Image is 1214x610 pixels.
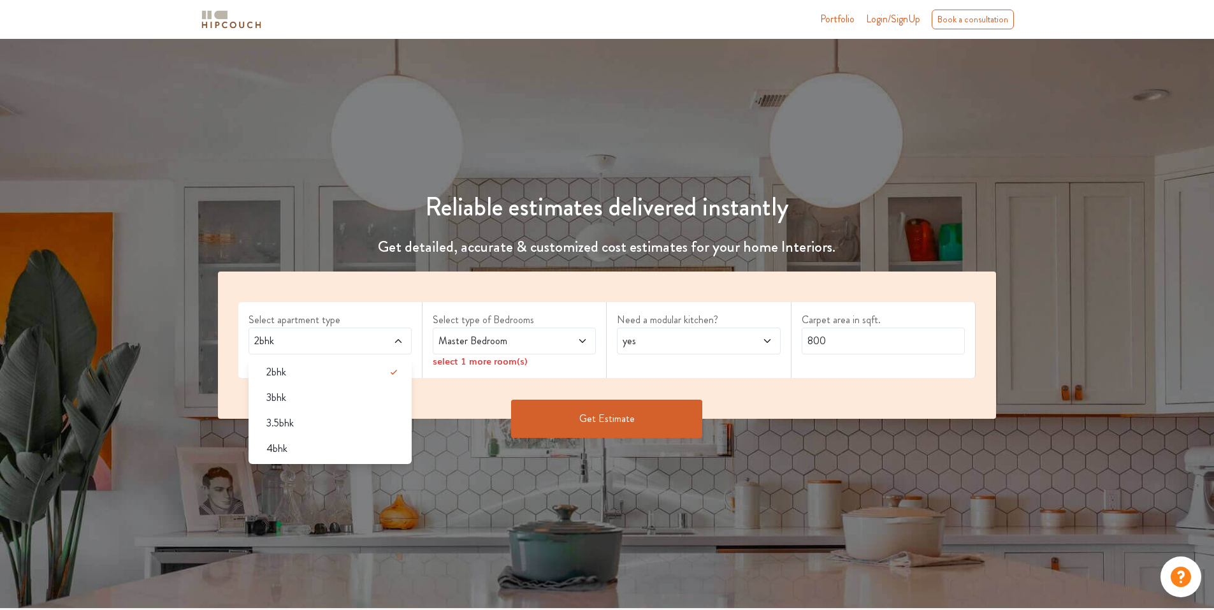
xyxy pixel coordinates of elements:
[932,10,1014,29] div: Book a consultation
[617,312,780,328] label: Need a modular kitchen?
[249,312,412,328] label: Select apartment type
[252,333,366,349] span: 2bhk
[436,333,550,349] span: Master Bedroom
[620,333,734,349] span: yes
[266,441,287,456] span: 4bhk
[199,8,263,31] img: logo-horizontal.svg
[802,328,965,354] input: Enter area sqft
[433,312,596,328] label: Select type of Bedrooms
[210,238,1004,256] h4: Get detailed, accurate & customized cost estimates for your home Interiors.
[866,11,920,26] span: Login/SignUp
[266,390,286,405] span: 3bhk
[199,5,263,34] span: logo-horizontal.svg
[266,365,286,380] span: 2bhk
[433,354,596,368] div: select 1 more room(s)
[820,11,855,27] a: Portfolio
[266,416,294,431] span: 3.5bhk
[210,192,1004,222] h1: Reliable estimates delivered instantly
[511,400,702,438] button: Get Estimate
[802,312,965,328] label: Carpet area in sqft.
